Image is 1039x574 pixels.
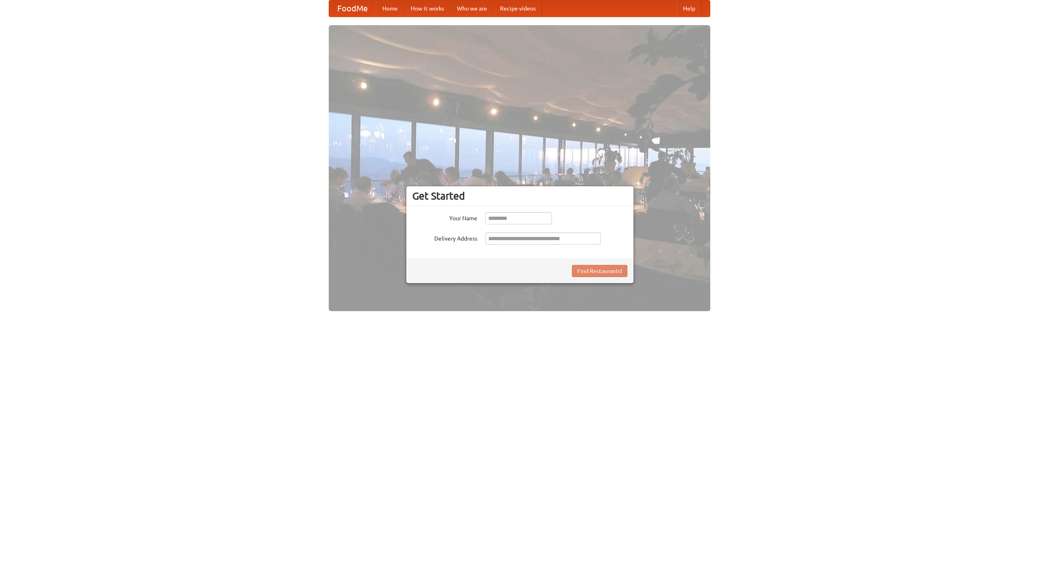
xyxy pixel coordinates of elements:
button: Find Restaurants! [572,265,627,277]
a: Help [677,0,702,17]
label: Delivery Address [412,232,477,243]
a: Who we are [451,0,494,17]
a: How it works [404,0,451,17]
h3: Get Started [412,190,627,202]
label: Your Name [412,212,477,222]
a: Home [376,0,404,17]
a: Recipe videos [494,0,542,17]
a: FoodMe [329,0,376,17]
